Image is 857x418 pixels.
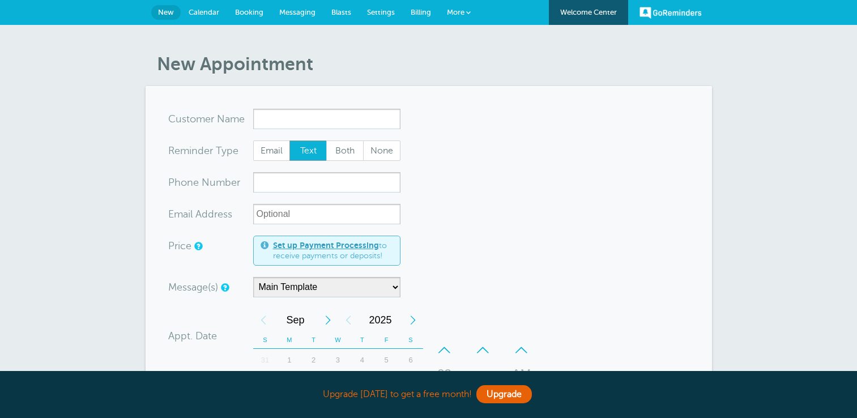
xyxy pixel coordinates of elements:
span: 2025 [359,309,403,331]
div: Upgrade [DATE] to get a free month! [146,382,712,407]
label: None [363,140,400,161]
span: Billing [411,8,431,16]
div: Friday, September 5 [374,349,399,372]
th: F [374,331,399,349]
label: Message(s) [168,282,218,292]
th: T [301,331,326,349]
span: il Add [188,209,214,219]
span: Cus [168,114,186,124]
span: New [158,8,174,16]
label: Text [289,140,327,161]
a: You can create different reminder message templates under the Settings tab. [221,284,228,291]
div: Thursday, September 4 [350,349,374,372]
span: Blasts [331,8,351,16]
div: 31 [253,349,278,372]
th: M [277,331,301,349]
a: An optional price for the appointment. If you set a price, you can include a payment link in your... [194,242,201,250]
label: Both [326,140,364,161]
div: Previous Month [253,309,274,331]
div: 6 [399,349,423,372]
div: Previous Year [338,309,359,331]
span: Ema [168,209,188,219]
div: ress [168,204,253,224]
span: Settings [367,8,395,16]
a: New [151,5,181,20]
div: Tuesday, September 2 [301,349,326,372]
div: Wednesday, September 3 [326,349,350,372]
a: Upgrade [476,385,532,403]
div: Next Month [318,309,338,331]
div: AM [508,362,535,385]
div: 2 [301,349,326,372]
th: S [253,331,278,349]
div: Next Year [403,309,423,331]
span: Both [327,141,363,160]
span: ne Nu [187,177,216,187]
div: 02 [431,362,458,385]
span: September [274,309,318,331]
span: More [447,8,464,16]
label: Appt. Date [168,331,217,341]
label: Email [253,140,291,161]
span: to receive payments or deposits! [273,241,393,261]
a: Set up Payment Processing [273,241,379,250]
span: Messaging [279,8,315,16]
span: Text [290,141,326,160]
div: ame [168,109,253,129]
span: None [364,141,400,160]
div: Sunday, August 31 [253,349,278,372]
span: Pho [168,177,187,187]
th: T [350,331,374,349]
div: 4 [350,349,374,372]
th: W [326,331,350,349]
div: Saturday, September 6 [399,349,423,372]
div: 3 [326,349,350,372]
input: Optional [253,204,400,224]
span: Calendar [189,8,219,16]
span: tomer N [186,114,225,124]
div: 1 [277,349,301,372]
th: S [399,331,423,349]
label: Price [168,241,191,251]
label: Reminder Type [168,146,238,156]
span: Email [254,141,290,160]
div: 5 [374,349,399,372]
div: mber [168,172,253,193]
h1: New Appointment [157,53,712,75]
span: Booking [235,8,263,16]
div: Monday, September 1 [277,349,301,372]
